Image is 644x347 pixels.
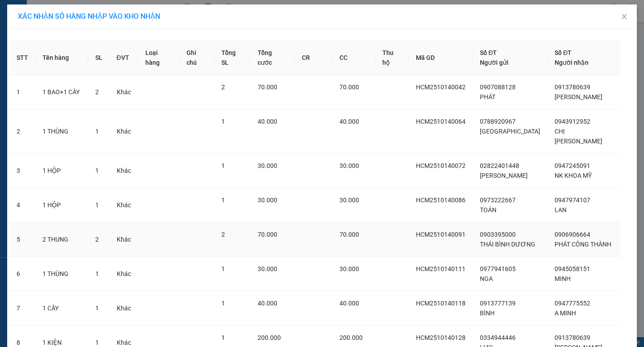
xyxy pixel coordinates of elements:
td: 1 THÙNG [35,109,88,154]
span: 30.000 [258,162,277,169]
span: 70.000 [258,231,277,238]
span: 1 [95,305,99,312]
span: 1 [221,334,225,341]
span: HCM2510140111 [416,265,466,272]
span: 0907088128 [480,84,516,91]
span: 70.000 [339,231,359,238]
span: 02822401448 [480,162,519,169]
th: Mã GD [409,41,473,75]
span: BÌNH [480,309,495,317]
span: 30.000 [339,265,359,272]
span: 2 [221,84,225,91]
span: HCM2510140042 [416,84,466,91]
span: LAN [555,206,567,213]
span: HCM2510140091 [416,231,466,238]
span: 2 [95,88,99,96]
span: 1 [221,118,225,125]
span: 0947775552 [555,300,590,307]
th: CC [332,41,375,75]
span: 40.000 [258,118,277,125]
span: 200.000 [258,334,281,341]
span: XÁC NHẬN SỐ HÀNG NHẬP VÀO KHO NHẬN [18,12,160,21]
span: 0947245091 [555,162,590,169]
td: Khác [110,154,138,188]
span: 1 [95,270,99,277]
span: Người gửi [480,59,508,66]
td: 2 [9,109,35,154]
span: 40.000 [339,118,359,125]
span: 1 [95,167,99,174]
span: NGA [480,275,493,282]
span: 1 [221,162,225,169]
span: 0913777139 [480,300,516,307]
th: Tổng SL [214,41,250,75]
span: HCM2510140072 [416,162,466,169]
th: CR [295,41,332,75]
td: Khác [110,188,138,222]
th: Ghi chú [179,41,214,75]
span: PHÁT [480,93,496,100]
span: 30.000 [339,162,359,169]
th: STT [9,41,35,75]
span: 0943912952 [555,118,590,125]
span: 70.000 [339,84,359,91]
span: 0945058151 [555,265,590,272]
td: 2 THUNG [35,222,88,257]
span: 1 [221,300,225,307]
span: HCM2510140064 [416,118,466,125]
span: HCM2510140128 [416,334,466,341]
span: 0334944446 [480,334,516,341]
td: Khác [110,109,138,154]
span: MINH [555,275,571,282]
span: 2 [221,231,225,238]
span: 0913780639 [555,334,590,341]
td: 1 HỘP [35,154,88,188]
span: 0913780639 [555,84,590,91]
td: 1 THÙNG [35,257,88,291]
span: 200.000 [339,334,363,341]
span: PHÁT CÔNG THÀNH [555,241,611,248]
span: 0977941605 [480,265,516,272]
span: 2 [95,236,99,243]
th: Thu hộ [375,41,409,75]
td: Khác [110,75,138,109]
td: 7 [9,291,35,326]
span: 30.000 [258,196,277,204]
td: 1 CÂY [35,291,88,326]
span: CHỊ [PERSON_NAME] [555,128,602,145]
span: 0973222667 [480,196,516,204]
span: 30.000 [258,265,277,272]
span: THÁI BÌNH DƯƠNG [480,241,535,248]
span: 1 [95,128,99,135]
span: 1 [221,265,225,272]
th: SL [88,41,110,75]
span: 30.000 [339,196,359,204]
span: 0947974107 [555,196,590,204]
td: 1 HỘP [35,188,88,222]
span: Số ĐT [555,49,572,56]
th: Loại hàng [138,41,179,75]
span: [PERSON_NAME] [555,93,602,100]
span: HCM2510140118 [416,300,466,307]
td: Khác [110,257,138,291]
td: 6 [9,257,35,291]
td: Khác [110,222,138,257]
span: [PERSON_NAME] [480,172,528,179]
td: 1 BAO+1 CÂY [35,75,88,109]
span: 1 [95,339,99,346]
td: 3 [9,154,35,188]
span: 1 [95,201,99,209]
span: Người nhận [555,59,589,66]
span: 0788920967 [480,118,516,125]
span: 70.000 [258,84,277,91]
span: close [621,13,628,20]
span: Số ĐT [480,49,497,56]
span: 0906906664 [555,231,590,238]
th: ĐVT [110,41,138,75]
span: 0903395000 [480,231,516,238]
span: 40.000 [339,300,359,307]
td: Khác [110,291,138,326]
td: 4 [9,188,35,222]
button: Close [612,4,637,29]
th: Tên hàng [35,41,88,75]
